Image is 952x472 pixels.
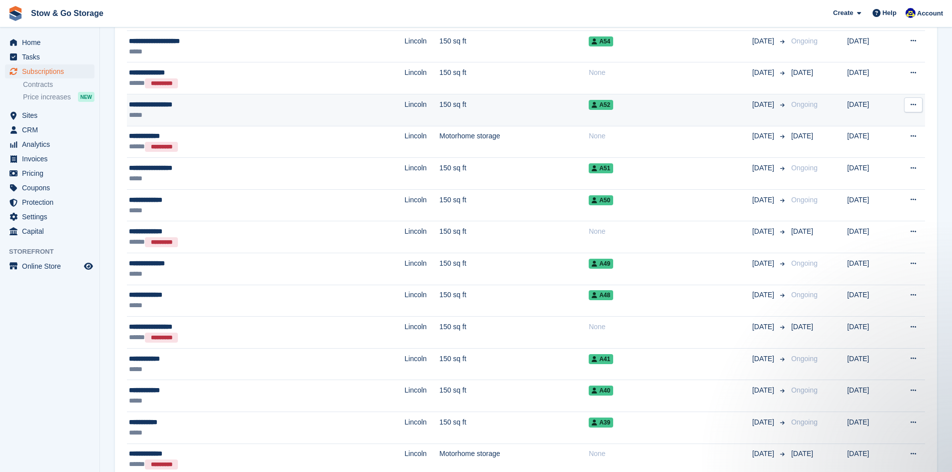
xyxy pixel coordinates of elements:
span: A49 [589,259,613,269]
span: A39 [589,418,613,428]
span: [DATE] [752,36,776,46]
td: [DATE] [847,380,892,412]
span: [DATE] [752,99,776,110]
span: [DATE] [752,354,776,364]
td: 150 sq ft [439,221,589,253]
span: Invoices [22,152,82,166]
span: A48 [589,290,613,300]
td: Lincoln [405,126,440,158]
td: Lincoln [405,380,440,412]
td: [DATE] [847,158,892,190]
td: [DATE] [847,62,892,94]
td: Motorhome storage [439,126,589,158]
td: [DATE] [847,348,892,380]
span: Storefront [9,247,99,257]
span: [DATE] [791,132,813,140]
span: Ongoing [791,196,818,204]
span: [DATE] [752,163,776,173]
td: 150 sq ft [439,94,589,126]
td: Lincoln [405,62,440,94]
td: 150 sq ft [439,30,589,62]
div: None [589,322,752,332]
a: menu [5,123,94,137]
span: [DATE] [752,449,776,459]
span: [DATE] [791,68,813,76]
td: Lincoln [405,348,440,380]
span: [DATE] [752,258,776,269]
span: [DATE] [752,195,776,205]
td: Lincoln [405,189,440,221]
a: menu [5,64,94,78]
td: Lincoln [405,317,440,349]
span: Settings [22,210,82,224]
a: menu [5,35,94,49]
div: None [589,67,752,78]
span: Pricing [22,166,82,180]
span: Account [917,8,943,18]
span: [DATE] [752,290,776,300]
span: [DATE] [752,226,776,237]
div: None [589,226,752,237]
td: [DATE] [847,317,892,349]
span: Create [833,8,853,18]
span: Ongoing [791,355,818,363]
td: 150 sq ft [439,285,589,317]
td: Lincoln [405,158,440,190]
td: Lincoln [405,94,440,126]
td: 150 sq ft [439,348,589,380]
span: Tasks [22,50,82,64]
span: Ongoing [791,100,818,108]
span: Analytics [22,137,82,151]
td: [DATE] [847,285,892,317]
span: Online Store [22,259,82,273]
td: [DATE] [847,30,892,62]
td: Lincoln [405,30,440,62]
span: A51 [589,163,613,173]
span: [DATE] [752,385,776,396]
div: None [589,449,752,459]
td: 150 sq ft [439,189,589,221]
a: Price increases NEW [23,91,94,102]
a: menu [5,152,94,166]
a: menu [5,108,94,122]
td: [DATE] [847,126,892,158]
span: Ongoing [791,386,818,394]
span: [DATE] [791,227,813,235]
span: [DATE] [791,323,813,331]
a: menu [5,166,94,180]
span: CRM [22,123,82,137]
a: menu [5,50,94,64]
td: [DATE] [847,189,892,221]
div: NEW [78,92,94,102]
span: [DATE] [791,450,813,458]
span: Ongoing [791,259,818,267]
a: Stow & Go Storage [27,5,107,21]
td: [DATE] [847,412,892,444]
span: [DATE] [752,67,776,78]
span: Ongoing [791,418,818,426]
td: 150 sq ft [439,412,589,444]
span: Subscriptions [22,64,82,78]
span: A40 [589,386,613,396]
td: Lincoln [405,221,440,253]
img: stora-icon-8386f47178a22dfd0bd8f6a31ec36ba5ce8667c1dd55bd0f319d3a0aa187defe.svg [8,6,23,21]
span: Price increases [23,92,71,102]
a: menu [5,210,94,224]
a: menu [5,195,94,209]
td: Lincoln [405,253,440,285]
a: menu [5,137,94,151]
a: Contracts [23,80,94,89]
td: 150 sq ft [439,158,589,190]
td: 150 sq ft [439,253,589,285]
span: A54 [589,36,613,46]
a: menu [5,224,94,238]
span: Ongoing [791,37,818,45]
span: A52 [589,100,613,110]
td: 150 sq ft [439,317,589,349]
img: Rob Good-Stephenson [906,8,916,18]
td: [DATE] [847,221,892,253]
div: None [589,131,752,141]
span: Sites [22,108,82,122]
td: Lincoln [405,412,440,444]
span: A50 [589,195,613,205]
